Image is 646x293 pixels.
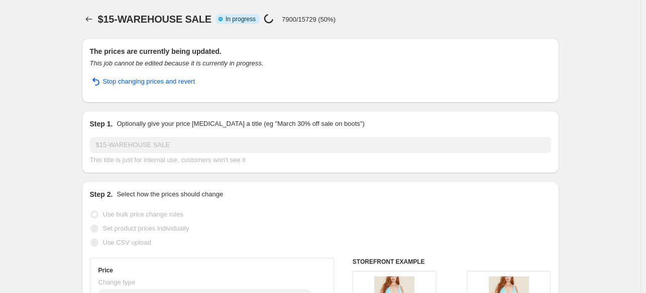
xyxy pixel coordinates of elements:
[226,15,256,23] span: In progress
[90,137,551,153] input: 30% off holiday sale
[98,266,113,274] h3: Price
[117,189,223,199] p: Select how the prices should change
[84,74,201,90] button: Stop changing prices and revert
[282,16,336,23] p: 7900/15729 (50%)
[103,210,183,218] span: Use bulk price change rules
[90,59,264,67] i: This job cannot be edited because it is currently in progress.
[98,278,136,286] span: Change type
[103,225,189,232] span: Set product prices individually
[353,258,551,266] h6: STOREFRONT EXAMPLE
[103,239,151,246] span: Use CSV upload
[103,77,195,87] span: Stop changing prices and revert
[117,119,364,129] p: Optionally give your price [MEDICAL_DATA] a title (eg "March 30% off sale on boots")
[90,189,113,199] h2: Step 2.
[90,156,246,164] span: This title is just for internal use, customers won't see it
[98,14,211,25] span: $15-WAREHOUSE SALE
[90,46,551,56] h2: The prices are currently being updated.
[90,119,113,129] h2: Step 1.
[82,12,96,26] button: Price change jobs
